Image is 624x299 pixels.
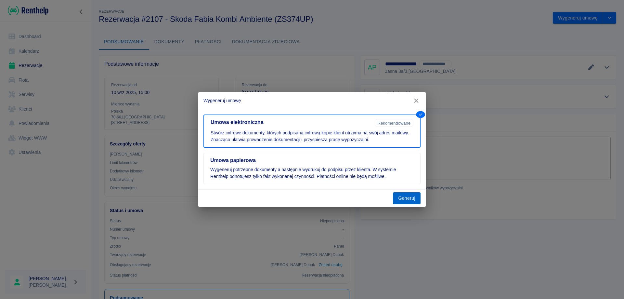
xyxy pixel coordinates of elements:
[210,166,414,180] p: Wygeneruj potrzebne dokumenty a następnie wydrukuj do podpisu przez klienta. W systemie Renthelp ...
[211,129,413,143] p: Stwórz cyfrowe dokumenty, których podpisaną cyfrową kopię klient otrzyma na swój adres mailowy. Z...
[203,153,421,184] button: Umowa papierowaWygeneruj potrzebne dokumenty a następnie wydrukuj do podpisu przez klienta. W sys...
[198,92,426,109] h2: Wygeneruj umowę
[203,115,421,148] button: Umowa elektronicznaRekomendowaneStwórz cyfrowe dokumenty, których podpisaną cyfrową kopię klient ...
[210,157,414,164] h5: Umowa papierowa
[375,121,413,126] span: Rekomendowane
[211,119,372,126] h5: Umowa elektroniczna
[393,192,421,204] button: Generuj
